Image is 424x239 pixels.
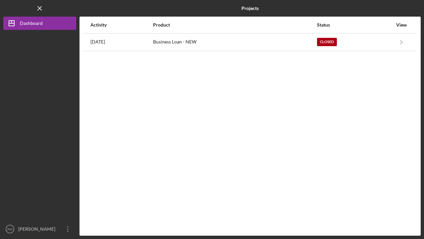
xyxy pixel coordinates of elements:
[20,17,43,32] div: Dashboard
[90,22,152,28] div: Activity
[317,38,337,46] div: Closed
[153,22,316,28] div: Product
[3,17,76,30] button: Dashboard
[153,34,316,50] div: Business Loan - NEW
[393,22,410,28] div: View
[8,227,13,231] text: RM
[3,222,76,236] button: RM[PERSON_NAME]
[241,6,259,11] b: Projects
[90,39,105,44] time: 2024-11-01 21:57
[17,222,60,237] div: [PERSON_NAME]
[317,22,393,28] div: Status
